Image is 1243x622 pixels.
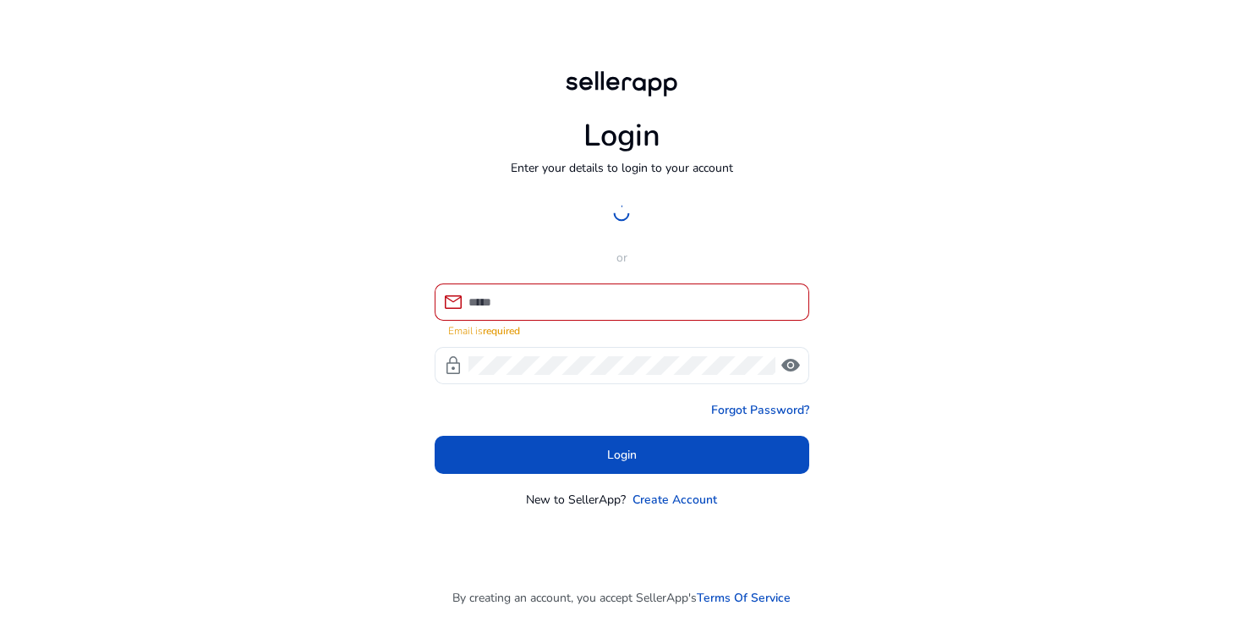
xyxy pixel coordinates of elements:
[443,292,463,312] span: mail
[526,491,626,509] p: New to SellerApp?
[583,118,660,154] h1: Login
[697,589,791,607] a: Terms Of Service
[711,401,809,419] a: Forgot Password?
[435,436,809,474] button: Login
[632,491,717,509] a: Create Account
[448,321,796,339] mat-error: Email is
[607,446,637,464] span: Login
[780,355,801,376] span: visibility
[443,355,463,376] span: lock
[435,249,809,267] p: or
[483,324,520,338] strong: required
[511,159,733,177] p: Enter your details to login to your account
